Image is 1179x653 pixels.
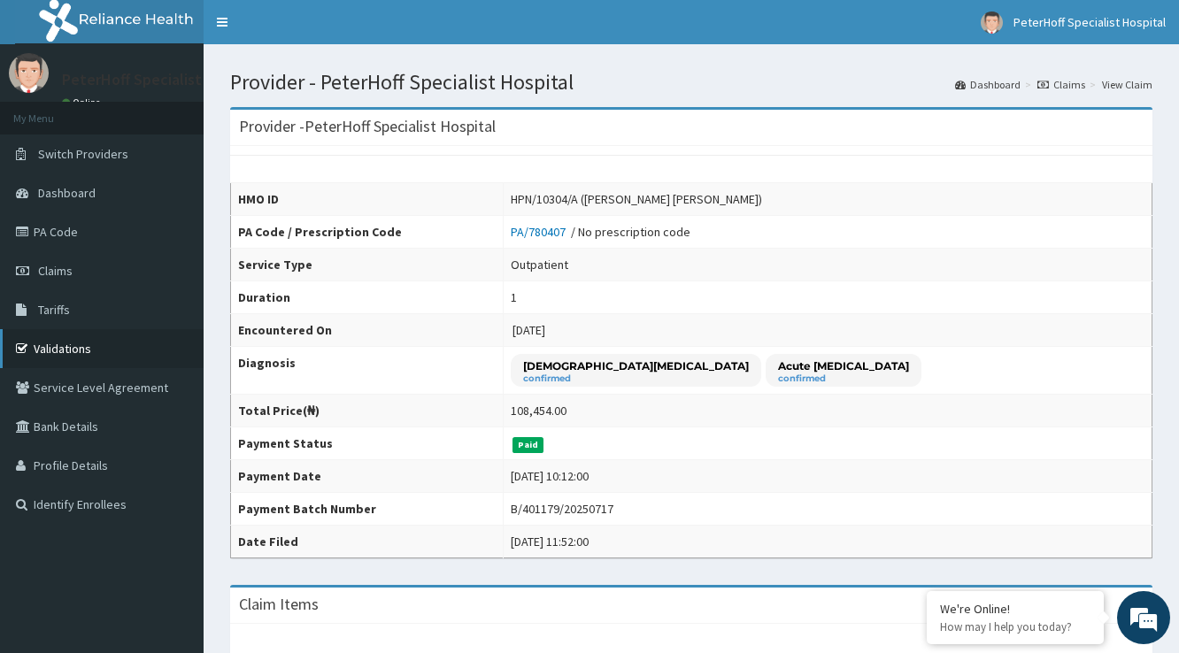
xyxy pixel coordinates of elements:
p: Acute [MEDICAL_DATA] [778,358,909,373]
div: / No prescription code [511,223,690,241]
th: Duration [231,281,504,314]
img: User Image [981,12,1003,34]
th: PA Code / Prescription Code [231,216,504,249]
a: View Claim [1102,77,1152,92]
a: Online [62,96,104,109]
div: Minimize live chat window [290,9,333,51]
span: We're online! [103,207,244,386]
textarea: Type your message and hit 'Enter' [9,451,337,513]
a: Claims [1037,77,1085,92]
div: [DATE] 10:12:00 [511,467,589,485]
th: Encountered On [231,314,504,347]
p: How may I help you today? [940,619,1090,634]
img: d_794563401_company_1708531726252_794563401 [33,88,72,133]
span: Claims [38,263,73,279]
div: 1 [511,288,517,306]
h1: Provider - PeterHoff Specialist Hospital [230,71,1152,94]
div: 108,454.00 [511,402,566,419]
th: Date Filed [231,526,504,558]
div: We're Online! [940,601,1090,617]
th: Total Price(₦) [231,395,504,427]
div: Chat with us now [92,99,297,122]
div: HPN/10304/A ([PERSON_NAME] [PERSON_NAME]) [511,190,762,208]
th: HMO ID [231,183,504,216]
div: [DATE] 11:52:00 [511,533,589,550]
p: [DEMOGRAPHIC_DATA][MEDICAL_DATA] [523,358,749,373]
th: Diagnosis [231,347,504,395]
span: Tariffs [38,302,70,318]
span: Switch Providers [38,146,128,162]
small: confirmed [523,374,749,383]
a: Dashboard [955,77,1021,92]
p: PeterHoff Specialist Hospital [62,72,264,88]
div: B/401179/20250717 [511,500,613,518]
a: PA/780407 [511,224,571,240]
h3: Claim Items [239,596,319,612]
div: Outpatient [511,256,568,273]
span: Dashboard [38,185,96,201]
th: Payment Status [231,427,504,460]
span: PeterHoff Specialist Hospital [1013,14,1166,30]
th: Service Type [231,249,504,281]
span: Paid [512,437,544,453]
h3: Provider - PeterHoff Specialist Hospital [239,119,496,134]
small: confirmed [778,374,909,383]
img: User Image [9,53,49,93]
th: Payment Date [231,460,504,493]
span: [DATE] [512,322,545,338]
th: Payment Batch Number [231,493,504,526]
